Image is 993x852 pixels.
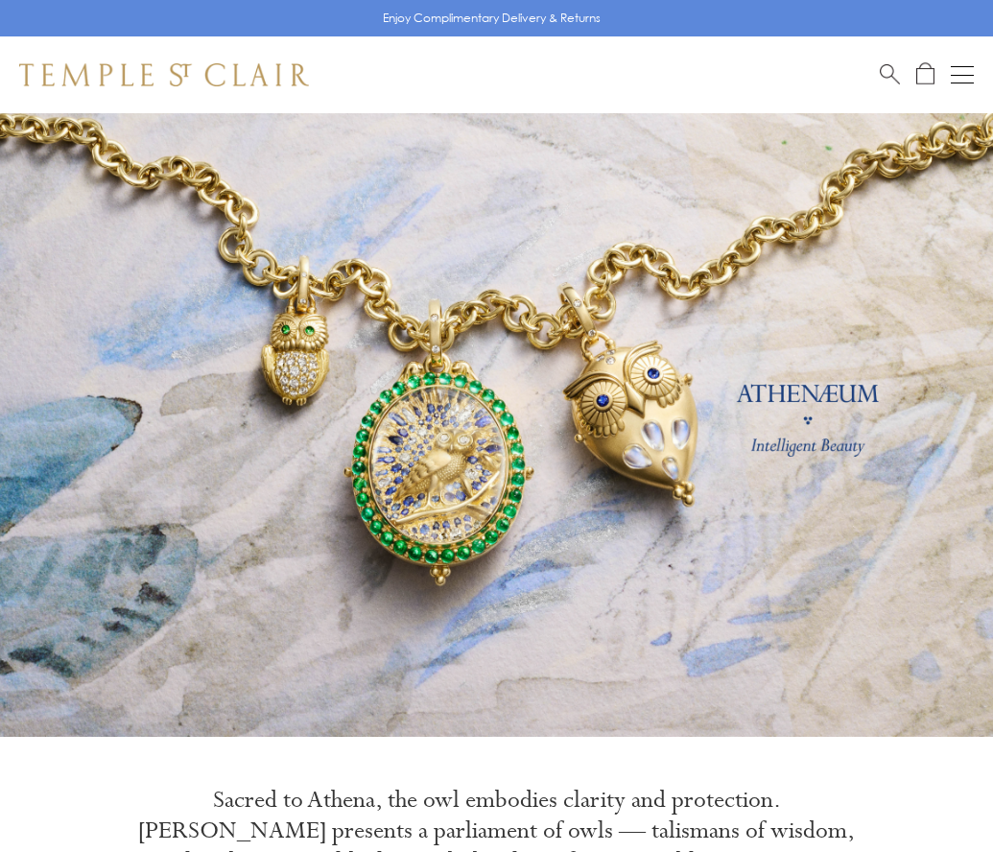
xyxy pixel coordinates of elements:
p: Enjoy Complimentary Delivery & Returns [383,9,601,28]
a: Open Shopping Bag [916,62,934,86]
button: Open navigation [951,63,974,86]
a: Search [880,62,900,86]
img: Temple St. Clair [19,63,309,86]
